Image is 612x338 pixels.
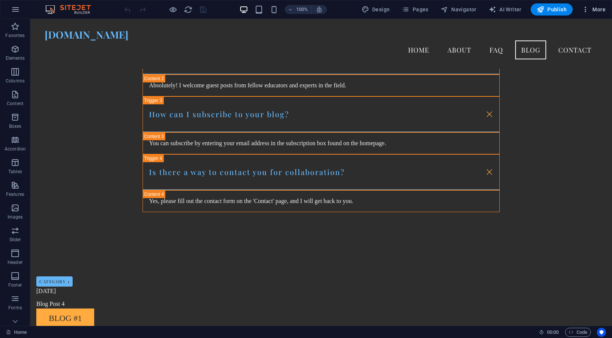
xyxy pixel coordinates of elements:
p: Columns [6,78,25,84]
p: Tables [8,169,22,175]
span: : [552,329,553,335]
span: Navigator [441,6,477,13]
button: 100% [285,5,312,14]
span: Pages [402,6,428,13]
button: AI Writer [486,3,525,16]
button: More [579,3,609,16]
p: Forms [8,305,22,311]
span: Design [362,6,390,13]
span: AI Writer [489,6,522,13]
p: Slider [9,237,21,243]
button: Design [359,3,393,16]
p: Boxes [9,123,22,129]
p: Accordion [5,146,26,152]
p: Elements [6,55,25,61]
p: Footer [8,282,22,288]
h6: 100% [296,5,308,14]
div: Design (Ctrl+Alt+Y) [359,3,393,16]
p: Content [7,101,23,107]
button: Publish [531,3,573,16]
button: Usercentrics [597,328,606,337]
p: Features [6,191,24,197]
button: Navigator [438,3,480,16]
button: reload [183,5,193,14]
span: Code [569,328,587,337]
p: Favorites [5,33,25,39]
button: Pages [399,3,431,16]
p: Images [8,214,23,220]
button: Click here to leave preview mode and continue editing [168,5,177,14]
i: Reload page [184,5,193,14]
img: Editor Logo [43,5,100,14]
h6: Session time [539,328,559,337]
span: Publish [537,6,567,13]
a: Click to cancel selection. Double-click to open Pages [6,328,27,337]
i: On resize automatically adjust zoom level to fit chosen device. [316,6,323,13]
p: Header [8,259,23,265]
button: Code [565,328,591,337]
span: More [582,6,606,13]
span: 00 00 [547,328,559,337]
